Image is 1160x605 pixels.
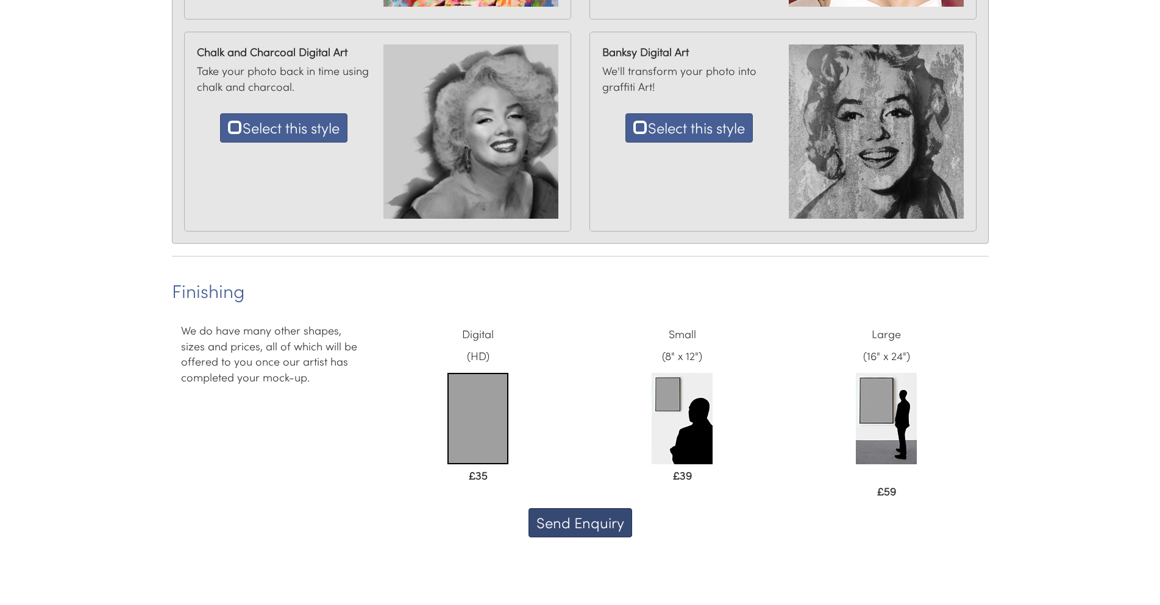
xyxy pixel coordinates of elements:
strong: Banksy Digital Art [602,44,777,60]
button: Send Enquiry [528,508,632,537]
strong: Chalk and Charcoal Digital Art [197,44,372,60]
h2: Finishing [172,281,989,301]
p: Small (8" x 12") [589,323,775,367]
div: Take your photo back in time using chalk and charcoal. [191,38,378,149]
img: mono canvas [383,44,558,219]
p: £39 [589,464,775,486]
div: We'll transform your photo into graffiti Art! [596,38,783,149]
img: mono canvas [789,44,964,219]
img: large-painting-example.jpg [856,373,917,464]
p: Large (16" x 24") [794,323,980,367]
p: Digital (HD) [385,323,571,367]
div: We do have many other shapes, sizes and prices, all of which will be offered to you once our arti... [172,323,376,402]
img: Digital_Price.png [447,373,508,464]
button: Select this style [625,113,753,143]
p: £35 [385,464,571,486]
p: £59 [794,480,980,502]
img: small-painting-example.jpg [652,373,713,464]
button: Select this style [220,113,347,143]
